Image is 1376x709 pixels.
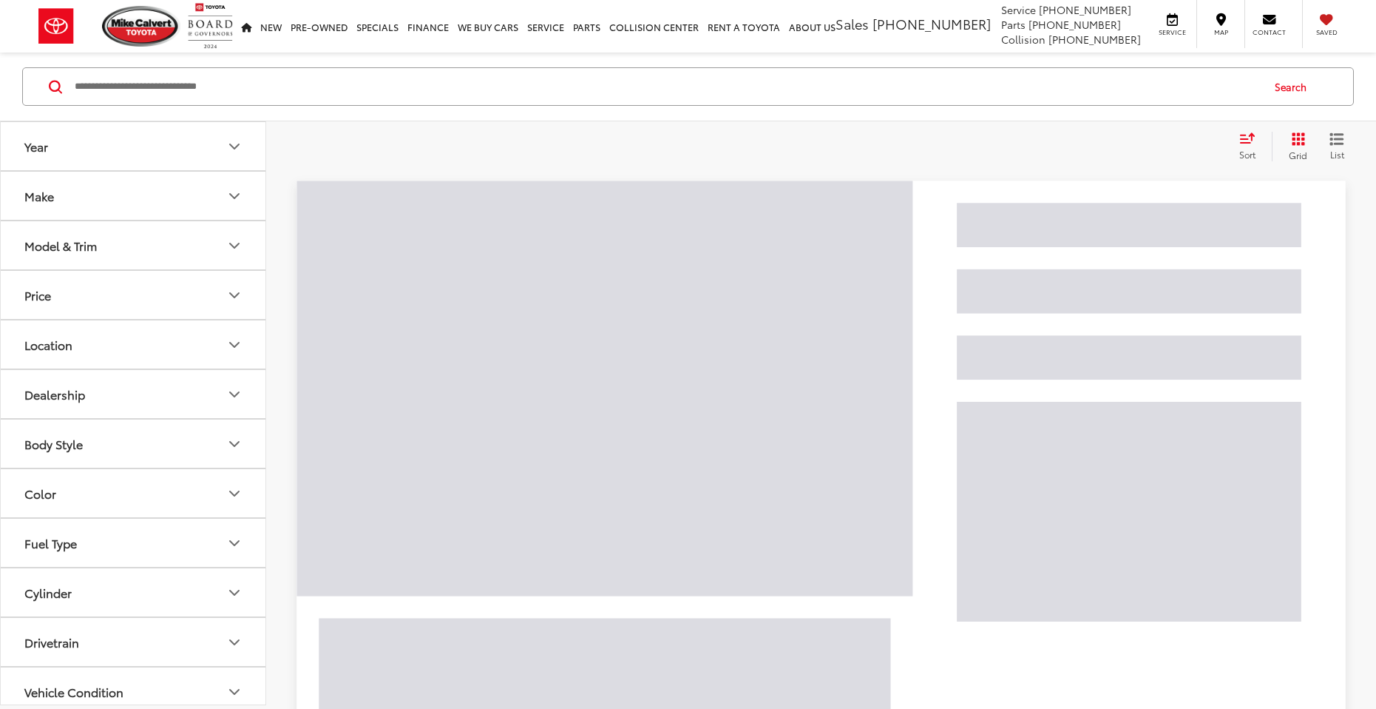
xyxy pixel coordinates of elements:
span: Sort [1239,148,1255,161]
div: Drivetrain [226,634,243,651]
img: Mike Calvert Toyota [102,6,180,47]
div: Location [226,336,243,354]
div: Vehicle Condition [226,683,243,701]
span: Sales [836,14,869,33]
span: Collision [1001,32,1045,47]
button: Model & TrimModel & Trim [1,221,267,269]
div: Fuel Type [226,534,243,552]
div: Make [24,189,54,203]
button: Fuel TypeFuel Type [1,519,267,567]
div: Price [226,286,243,304]
button: DrivetrainDrivetrain [1,618,267,666]
button: ColorColor [1,469,267,517]
div: Dealership [24,387,85,401]
div: Dealership [226,386,243,403]
button: Body StyleBody Style [1,420,267,468]
button: CylinderCylinder [1,568,267,616]
div: Body Style [24,437,83,451]
div: Model & Trim [24,238,97,252]
button: PricePrice [1,271,267,319]
div: Location [24,337,72,352]
button: Select sort value [1232,132,1272,161]
span: [PHONE_NUMBER] [1028,17,1121,32]
input: Search by Make, Model, or Keyword [73,69,1261,104]
div: Make [226,187,243,205]
span: Service [1001,2,1036,17]
div: Color [24,486,56,500]
div: Body Style [226,435,243,453]
span: Saved [1310,27,1343,37]
span: [PHONE_NUMBER] [872,14,991,33]
div: Cylinder [226,584,243,602]
button: LocationLocation [1,320,267,369]
button: Grid View [1272,132,1318,161]
button: List View [1318,132,1355,161]
button: DealershipDealership [1,370,267,418]
div: Vehicle Condition [24,685,123,699]
button: Search [1261,68,1328,105]
div: Drivetrain [24,635,79,649]
span: Map [1204,27,1237,37]
button: YearYear [1,122,267,170]
span: [PHONE_NUMBER] [1039,2,1131,17]
div: Color [226,485,243,503]
span: Grid [1289,149,1307,161]
div: Fuel Type [24,536,77,550]
div: Model & Trim [226,237,243,255]
span: List [1329,148,1344,161]
div: Price [24,288,51,302]
div: Year [226,138,243,155]
span: Parts [1001,17,1026,32]
span: Service [1156,27,1189,37]
button: MakeMake [1,172,267,220]
div: Cylinder [24,585,72,599]
span: [PHONE_NUMBER] [1048,32,1141,47]
div: Year [24,139,48,153]
span: Contact [1253,27,1286,37]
